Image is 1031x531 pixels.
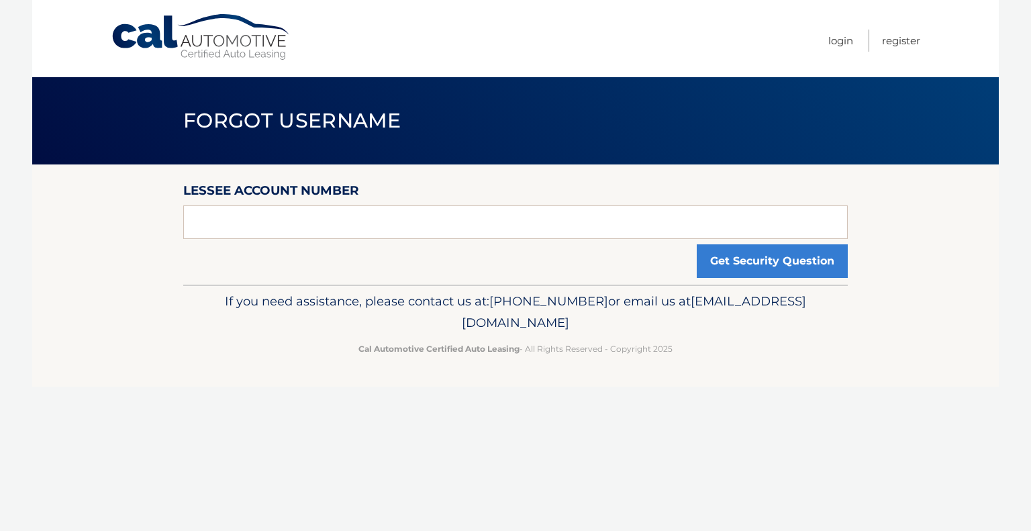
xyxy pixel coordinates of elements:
strong: Cal Automotive Certified Auto Leasing [358,344,520,354]
a: Login [828,30,853,52]
p: If you need assistance, please contact us at: or email us at [192,291,839,334]
button: Get Security Question [697,244,848,278]
span: [EMAIL_ADDRESS][DOMAIN_NAME] [462,293,806,330]
p: - All Rights Reserved - Copyright 2025 [192,342,839,356]
label: Lessee Account Number [183,181,359,205]
a: Cal Automotive [111,13,292,61]
a: Register [882,30,920,52]
span: [PHONE_NUMBER] [489,293,608,309]
span: Forgot Username [183,108,401,133]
